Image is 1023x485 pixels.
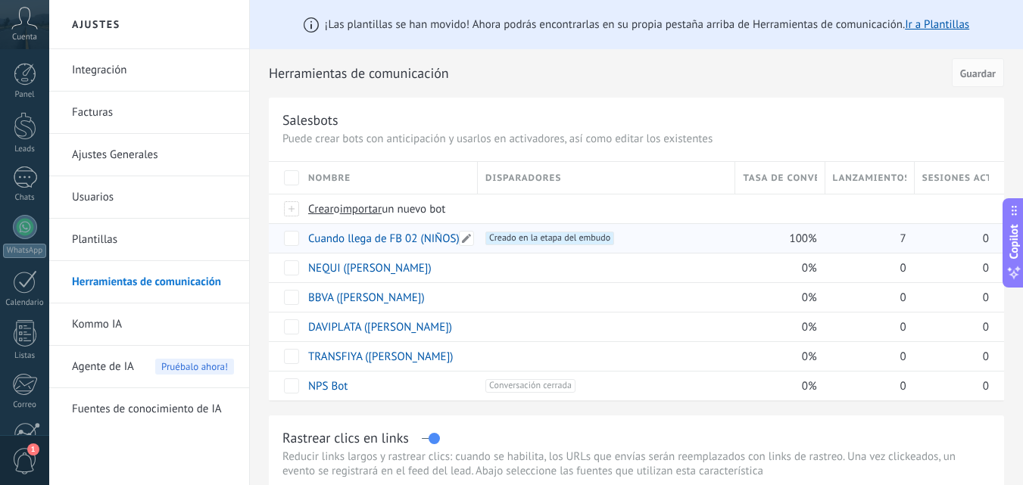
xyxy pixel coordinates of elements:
span: 0 [900,261,906,275]
a: Herramientas de comunicación [72,261,234,303]
li: Agente de IA [49,346,249,388]
span: 0% [802,350,817,364]
span: Editar [459,231,474,246]
li: Plantillas [49,219,249,261]
span: 100% [789,232,816,246]
a: BBVA ([PERSON_NAME]) [308,291,425,305]
div: 0% [735,372,817,400]
a: Ajustes Generales [72,134,234,176]
div: 0 [915,283,989,312]
span: Sesiones activas [922,171,989,185]
a: NPS Bot [308,379,348,393]
span: Tasa de conversión [743,171,816,185]
p: Reducir links largos y rastrear clics: cuando se habilita, los URLs que envías serán reemplazados... [282,449,990,478]
a: Kommo IA [72,303,234,346]
li: Integración [49,49,249,92]
div: Rastrear clics en links [282,429,409,446]
div: WhatsApp [3,244,46,258]
span: Lanzamientos totales [833,171,906,185]
span: 0% [802,261,817,275]
div: Calendario [3,298,47,308]
div: 0 [825,312,907,341]
span: Crear [308,202,334,216]
span: Conversación cerrada [485,379,575,393]
div: 0 [915,342,989,371]
div: Leads [3,145,47,154]
div: Correo [3,400,47,410]
span: 1 [27,443,39,455]
div: Salesbots [282,111,338,129]
span: 0 [983,261,989,275]
a: Agente de IA Pruébalo ahora! [72,346,234,388]
a: DAVIPLATA ([PERSON_NAME]) [308,320,452,334]
span: importar [340,202,382,216]
div: 0 [915,224,989,253]
span: Agente de IA [72,346,134,388]
a: Usuarios [72,176,234,219]
a: Ir a Plantillas [905,17,969,32]
span: Cuenta [12,33,37,42]
div: Chats [3,193,47,203]
div: 0 [915,312,989,341]
span: ¡Las plantillas se han movido! Ahora podrás encontrarlas en su propia pestaña arriba de Herramien... [325,17,969,32]
span: 0 [900,350,906,364]
a: Facturas [72,92,234,134]
span: Creado en la etapa del embudo [485,232,614,245]
div: 0 [915,372,989,400]
span: Nombre [308,171,351,185]
div: 0% [735,312,817,341]
span: un nuevo bot [382,202,445,216]
a: NEQUI ([PERSON_NAME]) [308,261,432,275]
span: 0 [983,350,989,364]
li: Facturas [49,92,249,134]
div: 0% [735,342,817,371]
li: Herramientas de comunicación [49,261,249,303]
div: 0 [825,283,907,312]
a: Fuentes de conocimiento de IA [72,388,234,431]
div: 0% [735,283,817,312]
span: 0 [900,379,906,393]
span: 0% [802,291,817,305]
div: 0 [825,372,907,400]
li: Kommo IA [49,303,249,346]
div: 0 [915,253,989,282]
span: 0 [983,320,989,334]
span: Copilot [1006,224,1021,259]
span: 0% [802,320,817,334]
li: Fuentes de conocimiento de IA [49,388,249,430]
div: 0% [735,253,817,282]
span: 0% [802,379,817,393]
span: Disparadores [485,171,561,185]
a: TRANSFIYA ([PERSON_NAME]) [308,350,453,364]
a: Cuando llega de FB 02 (NIÑOS) [308,232,460,246]
p: Puede crear bots con anticipación y usarlos en activadores, así como editar los existentes [282,132,990,146]
span: o [334,202,340,216]
span: 0 [983,232,989,246]
span: 0 [983,379,989,393]
h2: Herramientas de comunicación [269,58,947,89]
a: Plantillas [72,219,234,261]
span: Guardar [960,68,996,79]
button: Guardar [952,58,1004,87]
div: 0 [825,342,907,371]
div: Listas [3,351,47,361]
li: Usuarios [49,176,249,219]
a: Integración [72,49,234,92]
div: 7 [825,224,907,253]
div: 0 [825,253,907,282]
div: Panel [3,90,47,100]
span: Pruébalo ahora! [155,359,234,375]
span: 7 [900,232,906,246]
span: 0 [983,291,989,305]
span: 0 [900,320,906,334]
span: 0 [900,291,906,305]
li: Ajustes Generales [49,134,249,176]
div: 100% [735,224,817,253]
